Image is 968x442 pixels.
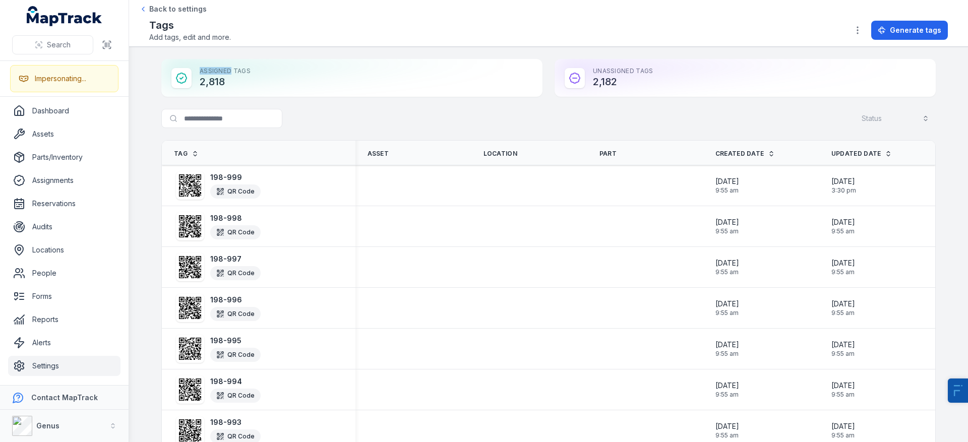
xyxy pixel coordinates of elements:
[47,40,71,50] span: Search
[599,150,617,158] span: Part
[715,431,739,439] span: 9:55 am
[715,381,739,391] span: [DATE]
[8,194,120,214] a: Reservations
[12,35,93,54] button: Search
[831,350,855,358] span: 9:55 am
[715,217,739,235] time: 29/01/2024, 9:55:14 am
[831,381,855,391] span: [DATE]
[831,150,881,158] span: Updated Date
[8,217,120,237] a: Audits
[715,350,739,358] span: 9:55 am
[149,32,231,42] span: Add tags, edit and more.
[8,240,120,260] a: Locations
[8,124,120,144] a: Assets
[8,309,120,330] a: Reports
[8,333,120,353] a: Alerts
[210,225,261,239] div: QR Code
[831,217,855,227] span: [DATE]
[35,74,86,84] div: Impersonating...
[8,101,120,121] a: Dashboard
[210,336,261,346] strong: 198-995
[715,299,739,317] time: 29/01/2024, 9:55:14 am
[831,309,855,317] span: 9:55 am
[715,299,739,309] span: [DATE]
[8,286,120,306] a: Forms
[715,340,739,358] time: 29/01/2024, 9:55:14 am
[27,6,102,26] a: MapTrack
[210,307,261,321] div: QR Code
[139,4,207,14] a: Back to settings
[715,217,739,227] span: [DATE]
[831,340,855,358] time: 29/01/2024, 9:55:14 am
[831,258,855,276] time: 29/01/2024, 9:55:14 am
[149,18,231,32] h2: Tags
[715,391,739,399] span: 9:55 am
[831,268,855,276] span: 9:55 am
[855,109,936,128] button: Status
[210,417,261,427] strong: 198-993
[8,170,120,191] a: Assignments
[871,21,948,40] button: Generate tags
[715,176,739,195] time: 29/01/2024, 9:55:14 am
[210,184,261,199] div: QR Code
[715,421,739,431] span: [DATE]
[831,340,855,350] span: [DATE]
[715,176,739,186] span: [DATE]
[715,150,775,158] a: Created Date
[483,150,517,158] span: Location
[8,263,120,283] a: People
[831,421,855,439] time: 29/01/2024, 9:55:14 am
[715,381,739,399] time: 29/01/2024, 9:55:14 am
[831,431,855,439] span: 9:55 am
[715,150,764,158] span: Created Date
[831,176,856,195] time: 29/08/2025, 3:30:55 pm
[210,254,261,264] strong: 198-997
[831,391,855,399] span: 9:55 am
[210,376,261,387] strong: 198-994
[890,25,941,35] span: Generate tags
[831,176,856,186] span: [DATE]
[210,213,261,223] strong: 198-998
[210,266,261,280] div: QR Code
[174,150,199,158] a: Tag
[174,150,188,158] span: Tag
[831,421,855,431] span: [DATE]
[831,227,855,235] span: 9:55 am
[715,258,739,276] time: 29/01/2024, 9:55:14 am
[831,258,855,268] span: [DATE]
[8,356,120,376] a: Settings
[210,295,261,305] strong: 198-996
[715,268,739,276] span: 9:55 am
[8,147,120,167] a: Parts/Inventory
[715,340,739,350] span: [DATE]
[831,217,855,235] time: 29/01/2024, 9:55:14 am
[715,258,739,268] span: [DATE]
[715,227,739,235] span: 9:55 am
[715,421,739,439] time: 29/01/2024, 9:55:14 am
[831,150,892,158] a: Updated Date
[210,172,261,182] strong: 198-999
[715,309,739,317] span: 9:55 am
[831,186,856,195] span: 3:30 pm
[368,150,389,158] span: Asset
[36,421,59,430] strong: Genus
[210,389,261,403] div: QR Code
[149,4,207,14] span: Back to settings
[210,348,261,362] div: QR Code
[715,186,739,195] span: 9:55 am
[831,299,855,309] span: [DATE]
[831,381,855,399] time: 29/01/2024, 9:55:14 am
[831,299,855,317] time: 29/01/2024, 9:55:14 am
[31,393,98,402] strong: Contact MapTrack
